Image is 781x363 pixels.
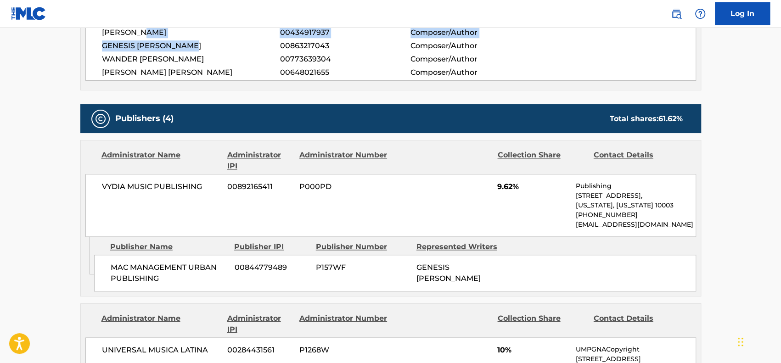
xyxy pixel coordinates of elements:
span: [PERSON_NAME] [PERSON_NAME] [102,67,280,78]
span: 9.62% [497,181,568,192]
span: 00863217043 [280,40,410,51]
p: [US_STATE], [US_STATE] 10003 [575,201,695,210]
span: GENESIS [PERSON_NAME] [416,263,481,283]
span: Composer/Author [410,54,529,65]
div: Administrator IPI [227,150,292,172]
span: P000PD [299,181,388,192]
span: Composer/Author [410,40,529,51]
div: Collection Share [497,313,586,335]
span: P1268W [299,345,388,356]
span: 00648021655 [280,67,410,78]
p: [STREET_ADDRESS], [575,191,695,201]
span: Composer/Author [410,27,529,38]
iframe: Chat Widget [735,319,781,363]
p: UMPGNACopyright [575,345,695,354]
span: 10% [497,345,568,356]
div: Contact Details [594,313,683,335]
span: 00844779489 [235,262,309,273]
div: Publisher Name [110,241,227,252]
span: 61.62 % [658,114,683,123]
div: Help [691,5,709,23]
span: UNIVERSAL MUSICA LATINA [102,345,221,356]
div: Administrator Name [101,313,220,335]
p: Publishing [575,181,695,191]
span: VYDIA MUSIC PUBLISHING [102,181,221,192]
span: 00892165411 [227,181,292,192]
img: Publishers [95,113,106,124]
span: MAC MANAGEMENT URBAN PUBLISHING [111,262,228,284]
span: GENESIS [PERSON_NAME] [102,40,280,51]
div: Administrator Name [101,150,220,172]
span: 00773639304 [280,54,410,65]
div: Arrastrar [738,328,743,356]
p: [EMAIL_ADDRESS][DOMAIN_NAME] [575,220,695,229]
span: 00434917937 [280,27,410,38]
img: help [695,8,706,19]
a: Log In [715,2,770,25]
div: Publisher IPI [234,241,309,252]
div: Collection Share [497,150,586,172]
div: Represented Writers [416,241,510,252]
img: MLC Logo [11,7,46,20]
div: Administrator IPI [227,313,292,335]
span: WANDER [PERSON_NAME] [102,54,280,65]
span: [PERSON_NAME] [102,27,280,38]
h5: Publishers (4) [115,113,174,124]
span: 00284431561 [227,345,292,356]
div: Total shares: [610,113,683,124]
p: [PHONE_NUMBER] [575,210,695,220]
a: Public Search [667,5,685,23]
div: Widget de chat [735,319,781,363]
span: Composer/Author [410,67,529,78]
span: P157WF [316,262,410,273]
div: Publisher Number [316,241,410,252]
img: search [671,8,682,19]
div: Administrator Number [299,150,388,172]
div: Administrator Number [299,313,388,335]
div: Contact Details [594,150,683,172]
